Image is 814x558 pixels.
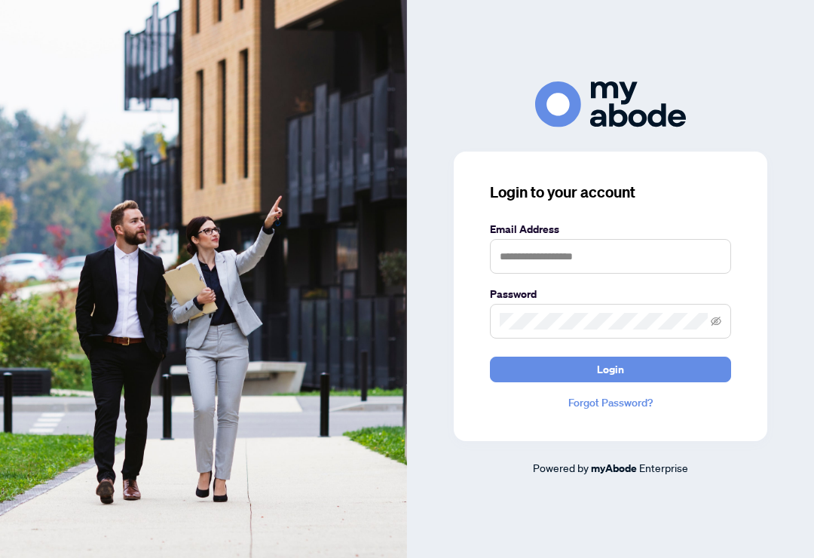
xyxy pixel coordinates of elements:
[490,221,731,238] label: Email Address
[591,460,637,477] a: myAbode
[490,357,731,382] button: Login
[490,182,731,203] h3: Login to your account
[535,81,686,127] img: ma-logo
[597,357,624,382] span: Login
[490,394,731,411] a: Forgot Password?
[639,461,688,474] span: Enterprise
[490,286,731,302] label: Password
[533,461,589,474] span: Powered by
[711,316,721,327] span: eye-invisible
